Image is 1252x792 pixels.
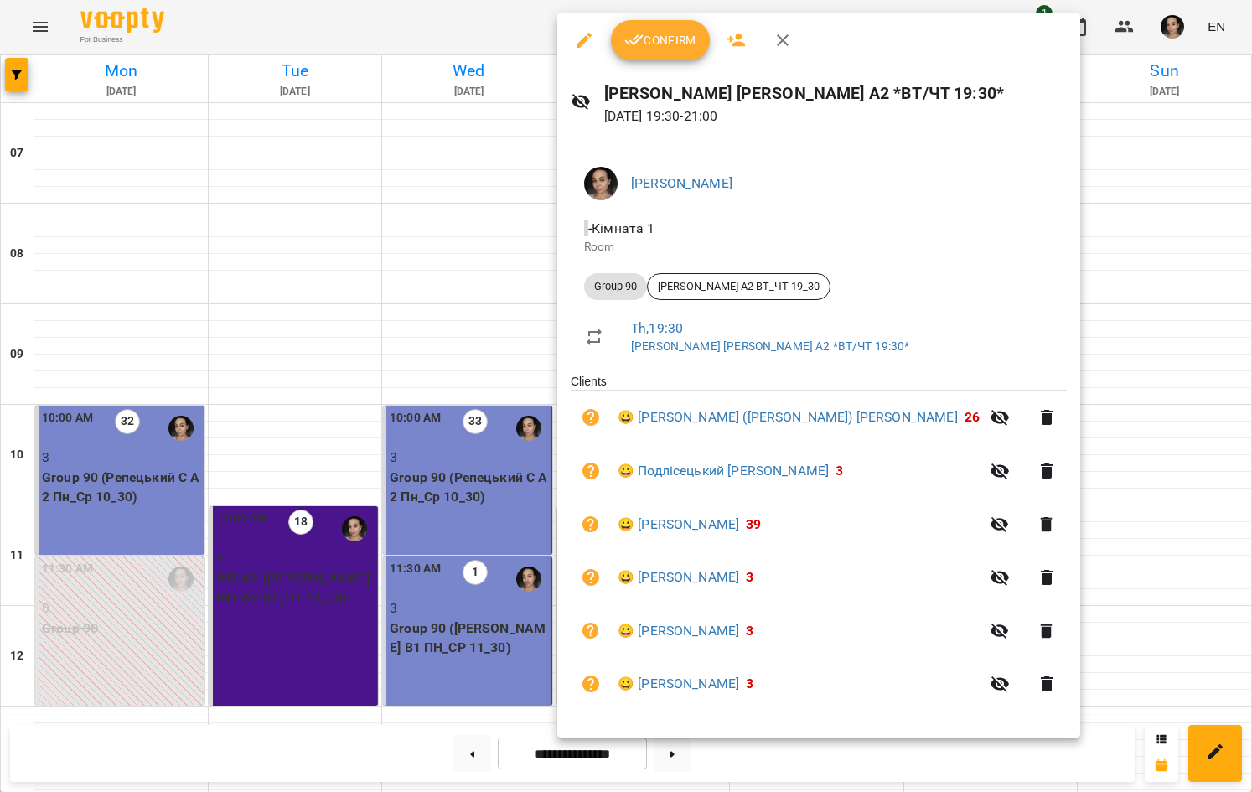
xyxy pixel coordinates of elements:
[604,80,1067,106] h6: [PERSON_NAME] [PERSON_NAME] А2 *ВТ/ЧТ 19:30*
[647,273,830,300] div: [PERSON_NAME] А2 ВТ_ЧТ 19_30
[746,569,753,585] span: 3
[618,674,739,694] a: 😀 [PERSON_NAME]
[836,463,843,479] span: 3
[571,505,611,545] button: Unpaid. Bill the attendance?
[631,339,909,353] a: [PERSON_NAME] [PERSON_NAME] А2 *ВТ/ЧТ 19:30*
[631,175,732,191] a: [PERSON_NAME]
[746,623,753,639] span: 3
[571,397,611,437] button: Unpaid. Bill the attendance?
[584,167,618,200] img: ad43442a98ad23e120240d3adcb5fea8.jpg
[618,515,739,535] a: 😀 [PERSON_NAME]
[604,106,1067,127] p: [DATE] 19:30 - 21:00
[584,279,647,294] span: Group 90
[611,20,710,60] button: Confirm
[571,611,611,651] button: Unpaid. Bill the attendance?
[571,451,611,491] button: Unpaid. Bill the attendance?
[584,220,659,236] span: - Кімната 1
[965,409,980,425] span: 26
[631,320,683,336] a: Th , 19:30
[618,407,958,427] a: 😀 [PERSON_NAME] ([PERSON_NAME]) [PERSON_NAME]
[624,30,696,50] span: Confirm
[571,557,611,598] button: Unpaid. Bill the attendance?
[618,567,739,588] a: 😀 [PERSON_NAME]
[746,676,753,691] span: 3
[648,279,830,294] span: [PERSON_NAME] А2 ВТ_ЧТ 19_30
[746,516,761,532] span: 39
[571,373,1067,717] ul: Clients
[571,664,611,704] button: Unpaid. Bill the attendance?
[618,461,829,481] a: 😀 Подлісецький [PERSON_NAME]
[584,239,1053,256] p: Room
[618,621,739,641] a: 😀 [PERSON_NAME]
